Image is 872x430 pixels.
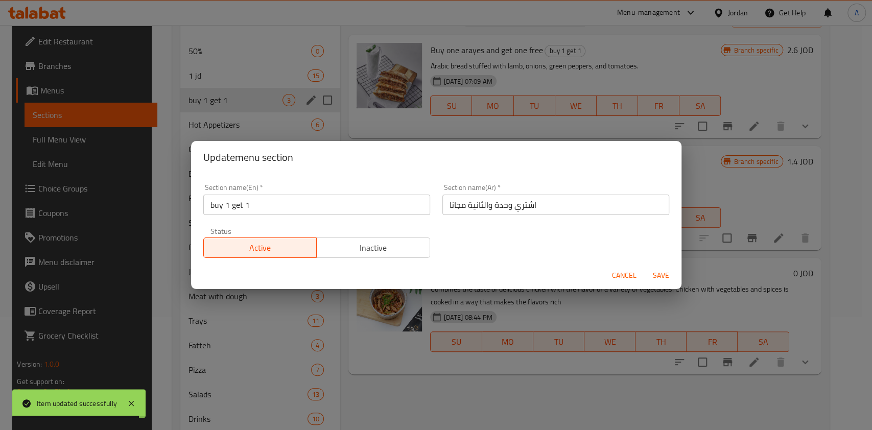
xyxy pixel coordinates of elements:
[649,269,673,282] span: Save
[316,237,430,258] button: Inactive
[203,237,317,258] button: Active
[208,241,313,255] span: Active
[203,149,669,165] h2: Update menu section
[203,195,430,215] input: Please enter section name(en)
[321,241,426,255] span: Inactive
[608,266,641,285] button: Cancel
[612,269,637,282] span: Cancel
[37,398,117,409] div: Item updated successfully
[442,195,669,215] input: Please enter section name(ar)
[645,266,677,285] button: Save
